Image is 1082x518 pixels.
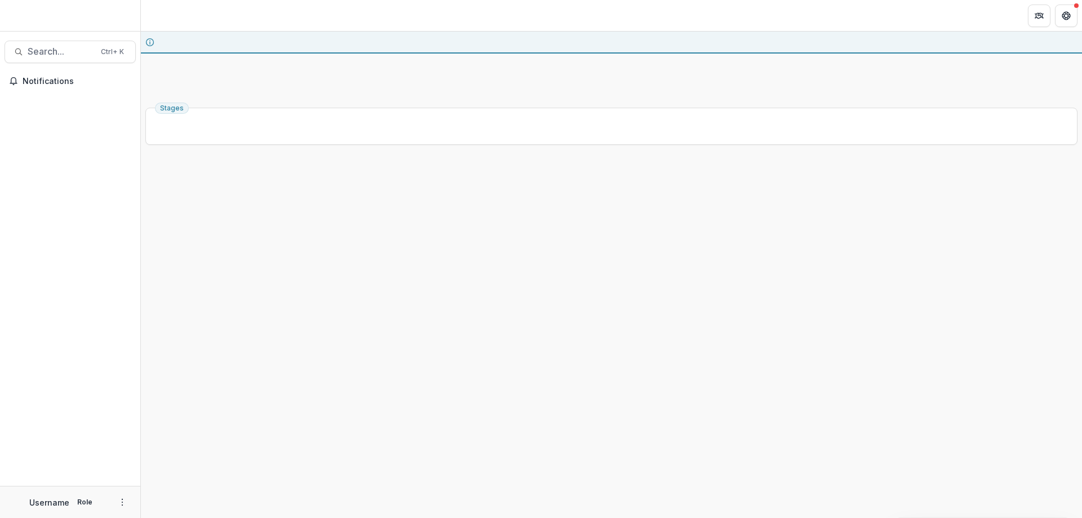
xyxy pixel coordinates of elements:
p: Role [74,497,96,507]
div: Ctrl + K [99,46,126,58]
span: Notifications [23,77,131,86]
button: Partners [1028,5,1050,27]
span: Search... [28,46,94,57]
span: Stages [160,104,184,112]
p: Username [29,497,69,508]
button: Search... [5,41,136,63]
button: Get Help [1055,5,1077,27]
button: Notifications [5,72,136,90]
button: More [116,495,129,509]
